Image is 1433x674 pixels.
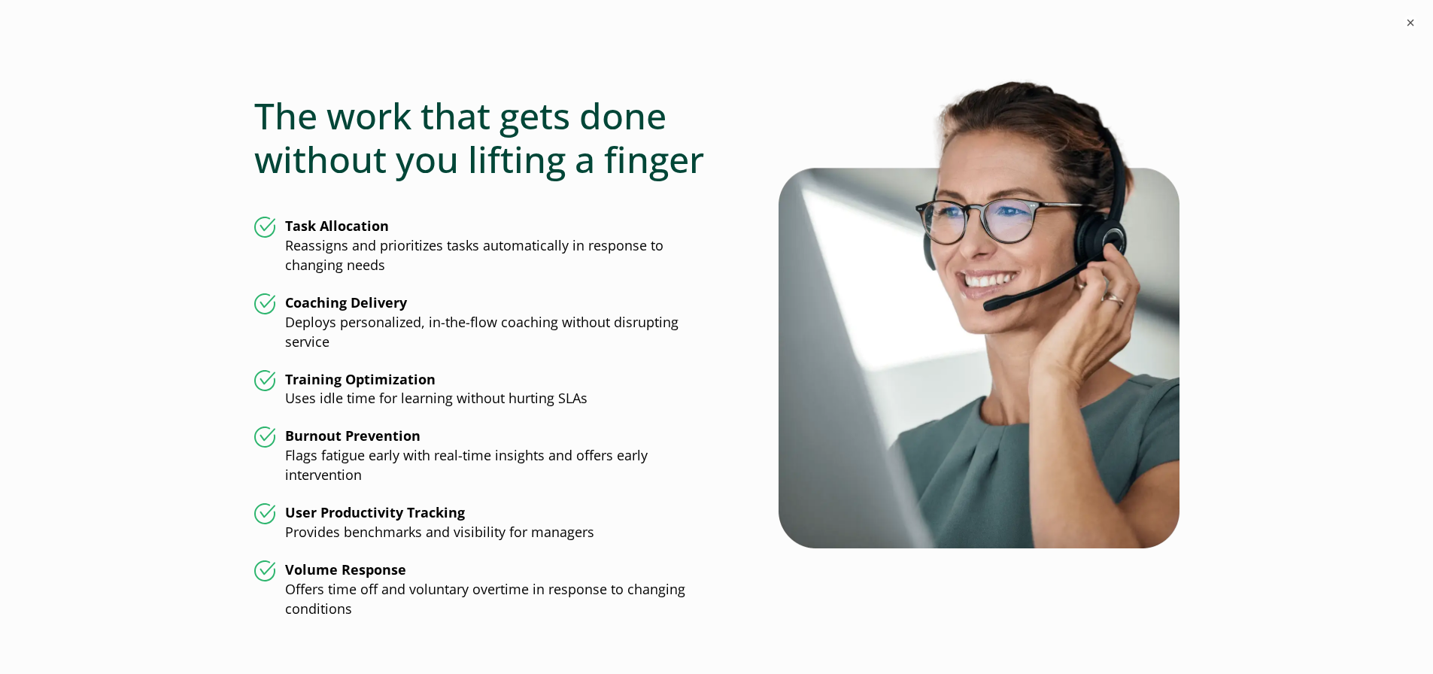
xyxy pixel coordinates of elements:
li: Offers time off and voluntary overtime in response to changing conditions [254,560,717,619]
button: × [1403,15,1418,30]
li: Reassigns and prioritizes tasks automatically in response to changing needs [254,217,717,275]
strong: Coaching Delivery [285,293,407,311]
h2: The work that gets done without you lifting a finger [254,94,717,181]
strong: Burnout Prevention [285,427,420,445]
strong: Training Optimization [285,370,436,388]
li: Uses idle time for learning without hurting SLAs [254,370,717,409]
li: Flags fatigue early with real-time insights and offers early intervention [254,427,717,485]
strong: Volume Response [285,560,406,578]
strong: User Productivity Tracking [285,503,465,521]
img: Female contact center employee smiling with her headset on [779,56,1179,549]
li: Deploys personalized, in-the-flow coaching without disrupting service [254,293,717,352]
li: Provides benchmarks and visibility for managers [254,503,717,542]
strong: Task Allocation [285,217,389,235]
